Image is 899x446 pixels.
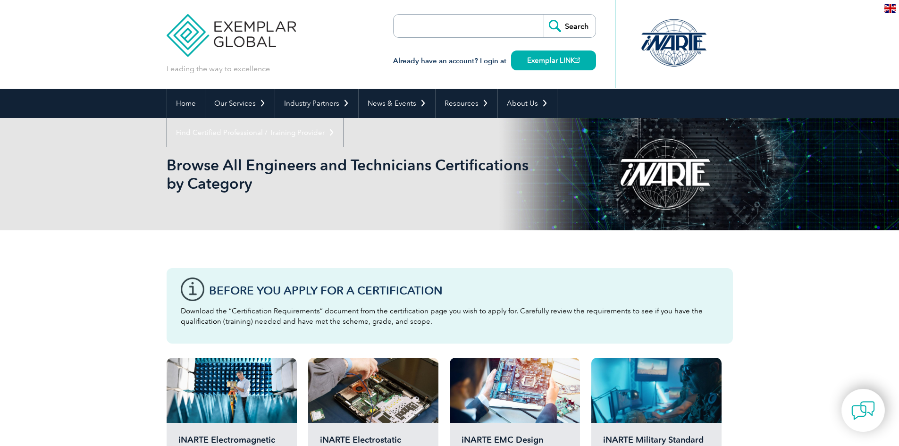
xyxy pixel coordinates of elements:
input: Search [544,15,596,37]
a: Resources [436,89,497,118]
p: Leading the way to excellence [167,64,270,74]
a: Our Services [205,89,275,118]
img: contact-chat.png [851,399,875,422]
a: Industry Partners [275,89,358,118]
img: en [884,4,896,13]
a: Find Certified Professional / Training Provider [167,118,344,147]
a: About Us [498,89,557,118]
h3: Already have an account? Login at [393,55,596,67]
img: open_square.png [575,58,580,63]
h3: Before You Apply For a Certification [209,285,719,296]
p: Download the “Certification Requirements” document from the certification page you wish to apply ... [181,306,719,327]
a: News & Events [359,89,435,118]
h1: Browse All Engineers and Technicians Certifications by Category [167,156,529,193]
a: Exemplar LINK [511,50,596,70]
a: Home [167,89,205,118]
